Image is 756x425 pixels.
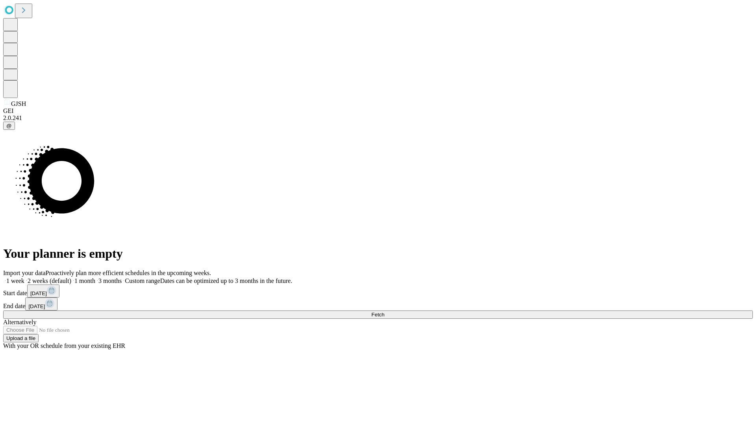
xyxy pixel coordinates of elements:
span: Proactively plan more efficient schedules in the upcoming weeks. [46,270,211,276]
span: GJSH [11,100,26,107]
span: Custom range [125,277,160,284]
span: [DATE] [28,303,45,309]
span: @ [6,123,12,129]
div: GEI [3,107,753,115]
button: [DATE] [25,297,57,310]
span: Dates can be optimized up to 3 months in the future. [160,277,292,284]
button: Upload a file [3,334,39,342]
span: Fetch [371,312,384,318]
button: Fetch [3,310,753,319]
div: Start date [3,285,753,297]
button: [DATE] [27,285,59,297]
span: [DATE] [30,290,47,296]
span: With your OR schedule from your existing EHR [3,342,125,349]
button: @ [3,122,15,130]
span: 2 weeks (default) [28,277,71,284]
div: 2.0.241 [3,115,753,122]
span: Import your data [3,270,46,276]
div: End date [3,297,753,310]
span: Alternatively [3,319,36,325]
span: 1 month [74,277,95,284]
span: 1 week [6,277,24,284]
span: 3 months [98,277,122,284]
h1: Your planner is empty [3,246,753,261]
